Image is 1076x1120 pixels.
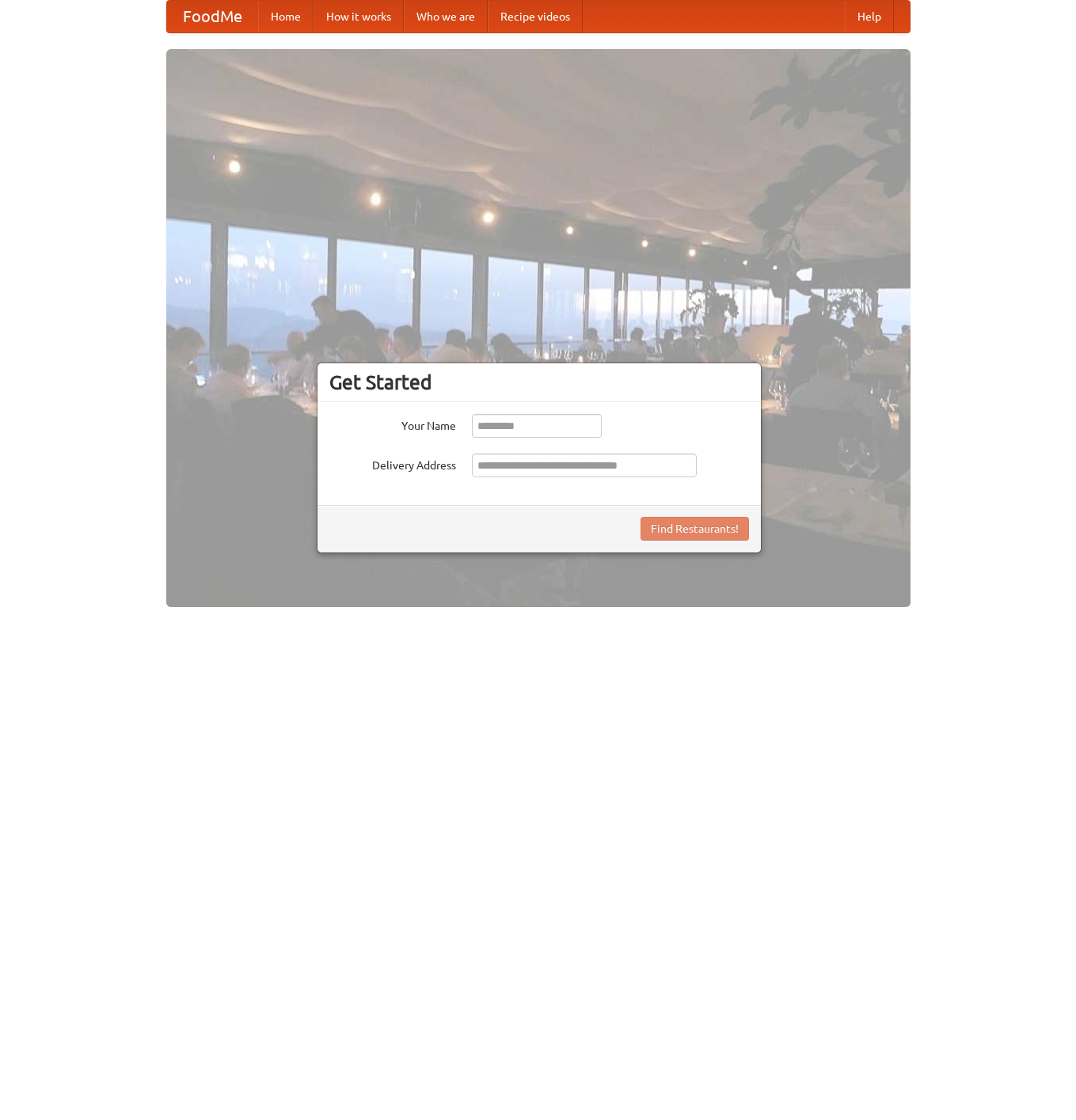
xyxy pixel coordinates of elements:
[329,370,749,394] h3: Get Started
[314,1,404,32] a: How it works
[641,517,749,541] button: Find Restaurants!
[488,1,583,32] a: Recipe videos
[329,454,456,473] label: Delivery Address
[404,1,488,32] a: Who we are
[845,1,894,32] a: Help
[167,1,258,32] a: FoodMe
[258,1,314,32] a: Home
[329,414,456,434] label: Your Name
